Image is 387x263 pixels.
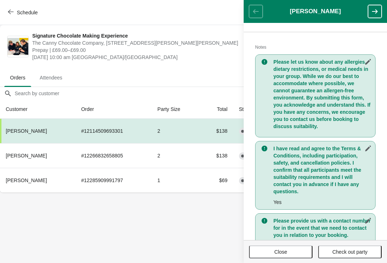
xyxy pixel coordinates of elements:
span: [PERSON_NAME] [6,128,47,134]
button: Schedule [4,6,43,19]
span: Prepay | £69.00–£69.00 [32,47,255,54]
td: # 12114509693301 [75,119,152,143]
p: Yes [273,199,372,206]
input: Search by customer [14,87,387,100]
td: 2 [152,143,201,168]
td: # 12285909991797 [75,168,152,193]
button: Check out party [318,245,382,258]
th: Party Size [152,100,201,119]
h3: I have read and agree to the Terms & Conditions, including participation, safety, and cancellatio... [273,145,372,195]
span: Check out party [332,249,367,255]
span: Signature Chocolate Making Experience [32,32,255,39]
td: $138 [201,143,233,168]
span: Orders [4,71,31,84]
th: Status [233,100,276,119]
span: [PERSON_NAME] [6,177,47,183]
span: Schedule [17,10,38,15]
h2: Notes [255,44,376,51]
th: Order [75,100,152,119]
h3: Please let us know about any allergies, dietary restrictions, or medical needs in your group. Whi... [273,58,372,130]
h1: [PERSON_NAME] [263,8,368,15]
img: Signature Chocolate Making Experience [8,38,28,55]
th: Total [201,100,233,119]
td: 1 [152,168,201,193]
td: $69 [201,168,233,193]
span: [DATE] 10:00 am [GEOGRAPHIC_DATA]/[GEOGRAPHIC_DATA] [32,54,255,61]
span: [PERSON_NAME] [6,153,47,159]
span: Attendees [34,71,68,84]
h3: Please provide us with a contact number for in the event that we need to contact you in relation ... [273,217,372,239]
button: Close [249,245,312,258]
td: $138 [201,119,233,143]
td: # 12266832658805 [75,143,152,168]
span: The Canny Chocolate Company, [STREET_ADDRESS][PERSON_NAME][PERSON_NAME] [32,39,255,47]
td: 2 [152,119,201,143]
span: Close [274,249,287,255]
